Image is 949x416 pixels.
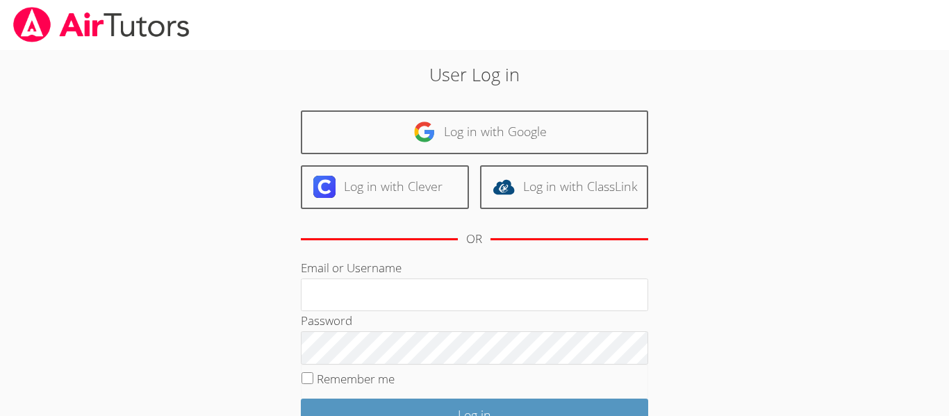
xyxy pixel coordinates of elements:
label: Remember me [317,371,395,387]
h2: User Log in [218,61,731,88]
img: classlink-logo-d6bb404cc1216ec64c9a2012d9dc4662098be43eaf13dc465df04b49fa7ab582.svg [493,176,515,198]
div: OR [466,229,482,249]
label: Email or Username [301,260,402,276]
label: Password [301,313,352,328]
a: Log in with Clever [301,165,469,209]
a: Log in with Google [301,110,648,154]
img: airtutors_banner-c4298cdbf04f3fff15de1276eac7730deb9818008684d7c2e4769d2f7ddbe033.png [12,7,191,42]
img: google-logo-50288ca7cdecda66e5e0955fdab243c47b7ad437acaf1139b6f446037453330a.svg [413,121,436,143]
a: Log in with ClassLink [480,165,648,209]
img: clever-logo-6eab21bc6e7a338710f1a6ff85c0baf02591cd810cc4098c63d3a4b26e2feb20.svg [313,176,336,198]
